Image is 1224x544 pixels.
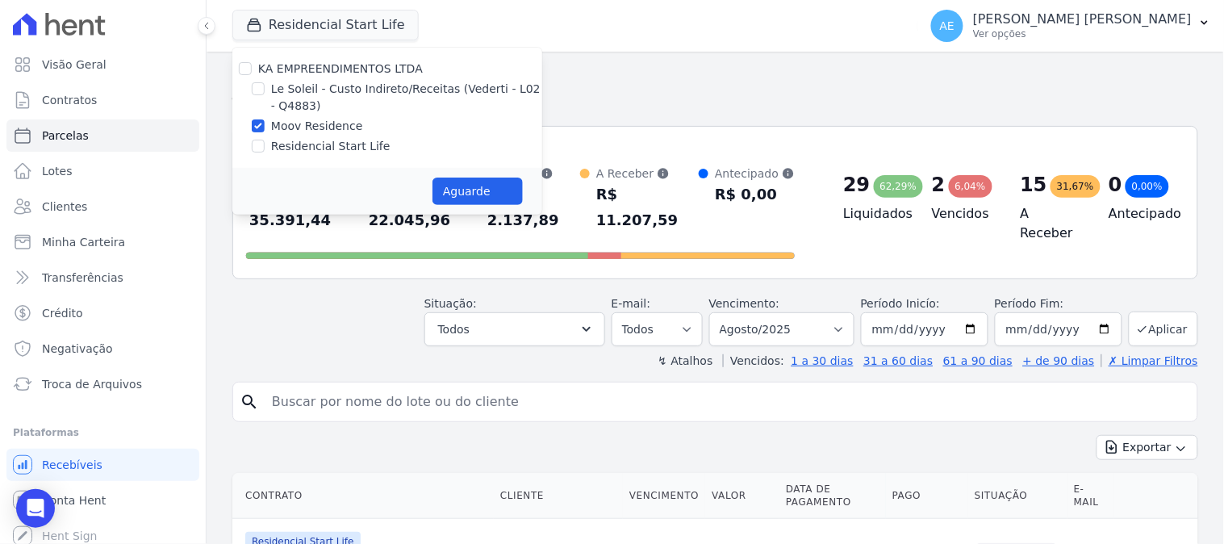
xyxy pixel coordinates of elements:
[42,128,89,144] span: Parcelas
[1067,473,1114,519] th: E-mail
[258,62,423,75] label: KA EMPREENDIMENTOS LTDA
[1129,312,1198,346] button: Aplicar
[1021,204,1084,243] h4: A Receber
[42,163,73,179] span: Lotes
[612,297,651,310] label: E-mail:
[596,165,699,182] div: A Receber
[843,204,906,224] h4: Liquidados
[886,473,968,519] th: Pago
[6,119,199,152] a: Parcelas
[1109,204,1172,224] h4: Antecipado
[42,305,83,321] span: Crédito
[271,118,363,135] label: Moov Residence
[596,182,699,233] div: R$ 11.207,59
[715,165,795,182] div: Antecipado
[240,392,259,412] i: search
[6,484,199,517] a: Conta Hent
[271,81,542,115] label: Le Soleil - Custo Indireto/Receitas (Vederti - L02 - Q4883)
[863,354,933,367] a: 31 a 60 dias
[42,199,87,215] span: Clientes
[6,190,199,223] a: Clientes
[843,172,870,198] div: 29
[42,341,113,357] span: Negativação
[6,48,199,81] a: Visão Geral
[6,333,199,365] a: Negativação
[438,320,470,339] span: Todos
[6,449,199,481] a: Recebíveis
[432,178,523,205] button: Aguarde
[6,84,199,116] a: Contratos
[623,473,705,519] th: Vencimento
[42,234,125,250] span: Minha Carteira
[6,155,199,187] a: Lotes
[232,473,494,519] th: Contrato
[1023,354,1095,367] a: + de 90 dias
[968,473,1067,519] th: Situação
[42,376,142,392] span: Troca de Arquivos
[995,295,1122,312] label: Período Fim:
[262,386,1191,418] input: Buscar por nome do lote ou do cliente
[1126,175,1169,198] div: 0,00%
[932,172,946,198] div: 2
[918,3,1224,48] button: AE [PERSON_NAME] [PERSON_NAME] Ver opções
[715,182,795,207] div: R$ 0,00
[6,297,199,329] a: Crédito
[1101,354,1198,367] a: ✗ Limpar Filtros
[1051,175,1101,198] div: 31,67%
[1021,172,1047,198] div: 15
[943,354,1013,367] a: 61 a 90 dias
[6,262,199,294] a: Transferências
[705,473,779,519] th: Valor
[973,11,1192,27] p: [PERSON_NAME] [PERSON_NAME]
[861,297,940,310] label: Período Inicío:
[42,92,97,108] span: Contratos
[232,65,1198,94] h2: Parcelas
[271,138,391,155] label: Residencial Start Life
[779,473,886,519] th: Data de Pagamento
[723,354,784,367] label: Vencidos:
[1109,172,1122,198] div: 0
[874,175,924,198] div: 62,29%
[6,368,199,400] a: Troca de Arquivos
[424,297,477,310] label: Situação:
[6,226,199,258] a: Minha Carteira
[232,10,419,40] button: Residencial Start Life
[13,423,193,442] div: Plataformas
[940,20,955,31] span: AE
[949,175,992,198] div: 6,04%
[42,56,107,73] span: Visão Geral
[424,312,605,346] button: Todos
[494,473,623,519] th: Cliente
[42,270,123,286] span: Transferências
[932,204,995,224] h4: Vencidos
[709,297,779,310] label: Vencimento:
[792,354,854,367] a: 1 a 30 dias
[42,492,106,508] span: Conta Hent
[658,354,712,367] label: ↯ Atalhos
[16,489,55,528] div: Open Intercom Messenger
[1097,435,1198,460] button: Exportar
[973,27,1192,40] p: Ver opções
[42,457,102,473] span: Recebíveis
